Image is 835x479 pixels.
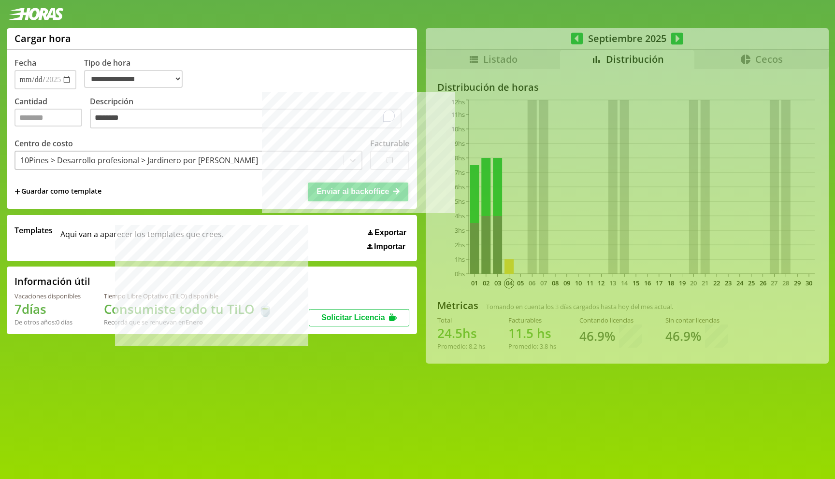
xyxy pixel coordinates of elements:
[104,318,273,326] div: Recordá que se renuevan en
[90,96,409,131] label: Descripción
[374,228,406,237] span: Exportar
[14,292,81,300] div: Vacaciones disponibles
[14,57,36,68] label: Fecha
[14,32,71,45] h1: Cargar hora
[14,186,101,197] span: +Guardar como template
[321,313,385,322] span: Solicitar Licencia
[84,70,183,88] select: Tipo de hora
[14,138,73,149] label: Centro de costo
[308,183,408,201] button: Enviar al backoffice
[84,57,190,89] label: Tipo de hora
[14,225,53,236] span: Templates
[8,8,64,20] img: logotipo
[365,228,409,238] button: Exportar
[14,275,90,288] h2: Información útil
[374,242,405,251] span: Importar
[186,318,203,326] b: Enero
[317,187,389,196] span: Enviar al backoffice
[14,109,82,127] input: Cantidad
[370,138,409,149] label: Facturable
[309,309,409,326] button: Solicitar Licencia
[104,292,273,300] div: Tiempo Libre Optativo (TiLO) disponible
[20,155,258,166] div: 10Pines > Desarrollo profesional > Jardinero por [PERSON_NAME]
[14,318,81,326] div: De otros años: 0 días
[14,186,20,197] span: +
[104,300,273,318] h1: Consumiste todo tu TiLO 🍵
[60,225,224,251] span: Aqui van a aparecer los templates que crees.
[14,96,90,131] label: Cantidad
[90,109,402,129] textarea: To enrich screen reader interactions, please activate Accessibility in Grammarly extension settings
[14,300,81,318] h1: 7 días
